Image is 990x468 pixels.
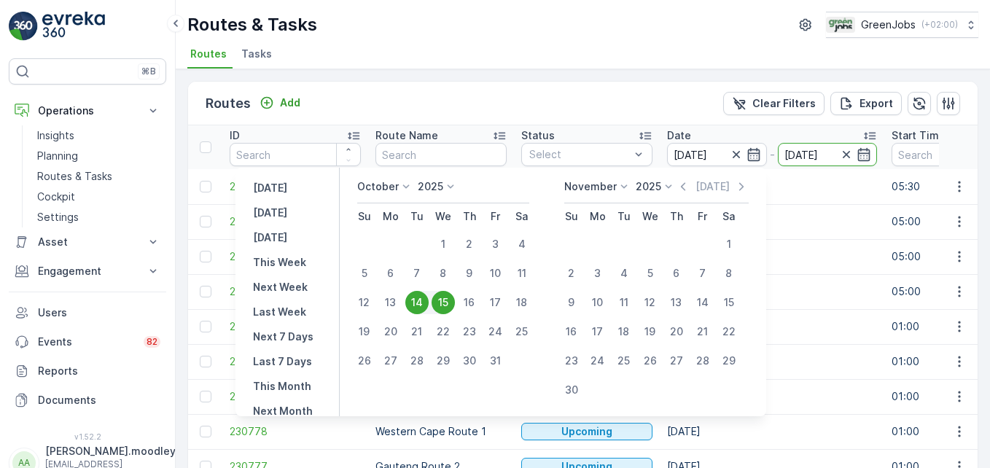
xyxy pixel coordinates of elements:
[432,262,455,285] div: 8
[405,291,429,314] div: 14
[353,291,376,314] div: 12
[247,179,293,197] button: Yesterday
[560,262,583,285] div: 2
[38,335,135,349] p: Events
[665,291,688,314] div: 13
[9,96,166,125] button: Operations
[37,169,112,184] p: Routes & Tasks
[247,303,312,321] button: Last Week
[247,328,319,346] button: Next 7 Days
[458,291,481,314] div: 16
[378,203,404,230] th: Monday
[484,291,507,314] div: 17
[9,12,38,41] img: logo
[247,353,318,370] button: Last 7 Days
[752,96,816,111] p: Clear Filters
[586,291,609,314] div: 10
[253,181,287,195] p: [DATE]
[483,203,509,230] th: Friday
[147,336,157,348] p: 82
[611,203,637,230] th: Tuesday
[665,349,688,373] div: 27
[484,262,507,285] div: 10
[636,179,661,194] p: 2025
[375,143,507,166] input: Search
[665,262,688,285] div: 6
[723,92,825,115] button: Clear Filters
[510,291,534,314] div: 18
[38,104,137,118] p: Operations
[405,262,429,285] div: 7
[612,291,636,314] div: 11
[353,320,376,343] div: 19
[458,349,481,373] div: 30
[861,17,916,32] p: GreenJobs
[586,262,609,285] div: 3
[660,239,884,274] td: [DATE]
[230,319,361,334] a: 230781
[691,320,714,343] div: 21
[430,203,456,230] th: Wednesday
[38,235,137,249] p: Asset
[379,262,402,285] div: 6
[404,203,430,230] th: Tuesday
[660,309,884,344] td: [DATE]
[141,66,156,77] p: ⌘B
[9,327,166,356] a: Events82
[484,320,507,343] div: 24
[247,204,293,222] button: Today
[691,349,714,373] div: 28
[38,393,160,407] p: Documents
[253,206,287,220] p: [DATE]
[458,262,481,285] div: 9
[521,128,555,143] p: Status
[351,203,378,230] th: Sunday
[521,423,652,440] button: Upcoming
[230,284,361,299] span: 230863
[690,203,716,230] th: Friday
[639,291,662,314] div: 12
[230,354,361,369] a: 230780
[31,166,166,187] a: Routes & Tasks
[200,391,211,402] div: Toggle Row Selected
[826,12,978,38] button: GreenJobs(+02:00)
[558,203,585,230] th: Sunday
[200,181,211,192] div: Toggle Row Selected
[357,179,399,194] p: October
[561,424,612,439] p: Upcoming
[9,386,166,415] a: Documents
[770,146,775,163] p: -
[560,291,583,314] div: 9
[826,17,855,33] img: Green_Jobs_Logo.png
[432,291,455,314] div: 15
[247,402,319,420] button: Next Month
[200,251,211,262] div: Toggle Row Selected
[247,378,317,395] button: This Month
[31,207,166,227] a: Settings
[612,349,636,373] div: 25
[9,257,166,286] button: Engagement
[586,349,609,373] div: 24
[716,203,742,230] th: Saturday
[9,298,166,327] a: Users
[38,264,137,278] p: Engagement
[254,94,306,112] button: Add
[253,329,313,344] p: Next 7 Days
[253,255,306,270] p: This Week
[510,320,534,343] div: 25
[529,147,630,162] p: Select
[660,204,884,239] td: [DATE]
[860,96,893,111] p: Export
[187,13,317,36] p: Routes & Tasks
[717,291,741,314] div: 15
[230,214,361,229] a: 230865
[405,320,429,343] div: 21
[206,93,251,114] p: Routes
[230,424,361,439] a: 230778
[612,262,636,285] div: 4
[637,203,663,230] th: Wednesday
[564,179,617,194] p: November
[37,149,78,163] p: Planning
